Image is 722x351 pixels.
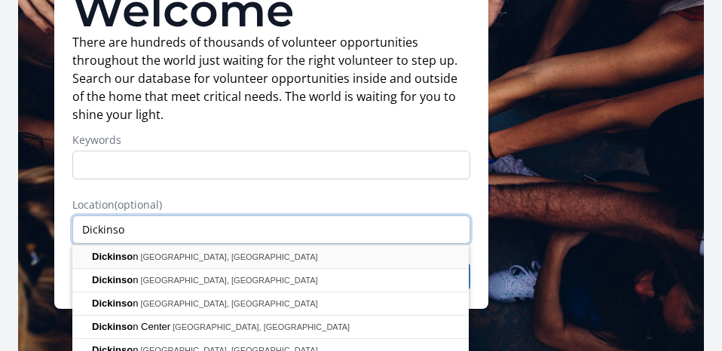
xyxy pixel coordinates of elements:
[92,251,133,262] span: Dickinso
[92,298,140,309] span: n
[92,251,140,262] span: n
[92,274,140,285] span: n
[92,321,173,332] span: n Center
[92,321,133,332] span: Dickinso
[140,252,317,261] span: [GEOGRAPHIC_DATA], [GEOGRAPHIC_DATA]
[115,197,162,212] span: (optional)
[92,274,133,285] span: Dickinso
[140,299,317,308] span: [GEOGRAPHIC_DATA], [GEOGRAPHIC_DATA]
[92,298,133,309] span: Dickinso
[72,197,470,212] label: Location
[173,322,350,331] span: [GEOGRAPHIC_DATA], [GEOGRAPHIC_DATA]
[72,133,470,148] label: Keywords
[72,33,470,124] p: There are hundreds of thousands of volunteer opportunities throughout the world just waiting for ...
[72,215,470,244] input: Enter a location
[140,276,317,285] span: [GEOGRAPHIC_DATA], [GEOGRAPHIC_DATA]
